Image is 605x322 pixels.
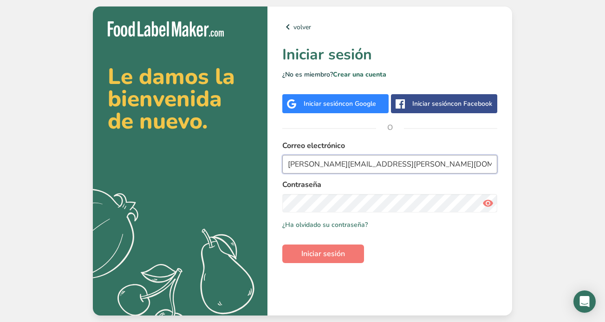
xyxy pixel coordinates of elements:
[412,99,492,109] div: Iniciar sesión
[108,65,253,132] h2: Le damos la bienvenida de nuevo.
[282,140,497,151] label: Correo electrónico
[282,155,497,174] input: Introduzca su correo electrónico
[282,245,364,263] button: Iniciar sesión
[282,179,497,190] label: Contraseña
[304,99,376,109] div: Iniciar sesión
[282,220,368,230] a: ¿Ha olvidado su contraseña?
[342,99,376,108] span: con Google
[108,21,224,37] img: Food Label Maker
[333,70,386,79] a: Crear una cuenta
[301,248,345,259] span: Iniciar sesión
[451,99,492,108] span: con Facebook
[282,21,497,32] a: volver
[573,290,596,313] div: Open Intercom Messenger
[376,114,404,142] span: O
[282,44,497,66] h1: Iniciar sesión
[282,70,497,79] p: ¿No es miembro?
